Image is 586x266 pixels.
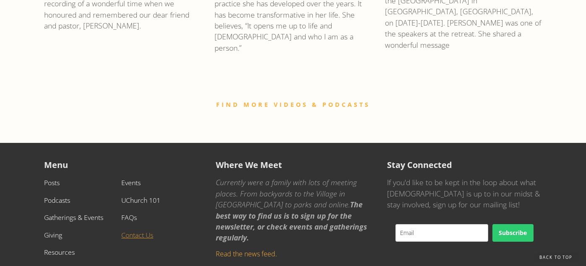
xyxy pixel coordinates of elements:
[395,224,488,242] input: Email
[44,178,60,187] a: Posts
[216,177,357,209] em: Currently were a family with lots of meeting places. From backyards to the Village in [GEOGRAPHIC...
[121,213,137,222] a: FAQs
[216,249,277,258] a: Read the news feed.
[121,230,153,240] a: Contact Us
[216,101,370,108] a: FIND MORE VIDEOS & PODCASTS
[44,160,199,170] h5: Menu
[121,196,160,205] a: UChurch 101
[216,160,371,170] h5: Where We Meet
[44,230,62,240] a: Giving
[44,196,70,205] a: Podcasts
[121,178,141,187] a: Events
[44,213,103,222] a: Gatherings & Events
[387,177,542,210] p: If you'd like to be kept in the loop about what [DEMOGRAPHIC_DATA] is up to in our midst & stay i...
[44,248,75,257] a: Resources
[534,253,579,263] a: Back to Top
[387,160,542,170] h5: Stay Connected
[492,224,534,242] button: Subscribe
